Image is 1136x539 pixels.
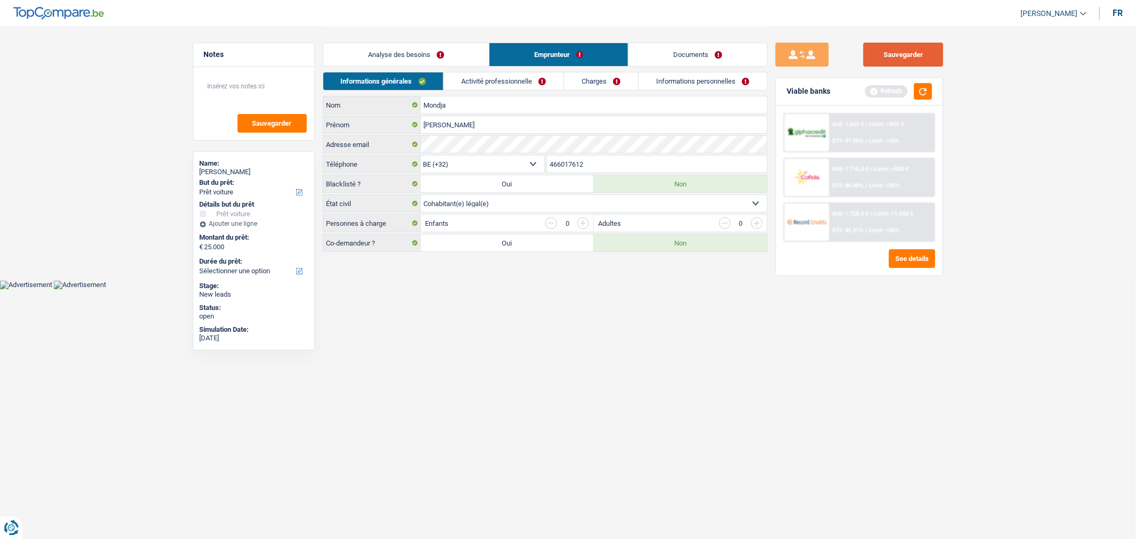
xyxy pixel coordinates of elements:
[200,290,308,299] div: New leads
[594,234,767,251] label: Non
[869,121,904,128] span: Limit: >850 €
[865,121,868,128] span: /
[547,156,767,173] input: 401020304
[1012,5,1086,22] a: [PERSON_NAME]
[874,210,913,217] span: Limit: >1.033 €
[323,96,421,113] label: Nom
[832,166,869,173] span: NAI: 1 710,4 €
[421,234,594,251] label: Oui
[562,220,572,227] div: 0
[323,156,421,173] label: Téléphone
[787,212,827,232] img: Record Credits
[869,182,900,189] span: Limit: <50%
[200,312,308,321] div: open
[323,136,421,153] label: Adresse email
[323,234,421,251] label: Co-demandeur ?
[13,7,104,20] img: TopCompare Logo
[323,43,489,66] a: Analyse des besoins
[832,121,864,128] span: NAI: 1 652 €
[200,159,308,168] div: Name:
[204,50,304,59] h5: Notes
[564,72,638,90] a: Charges
[870,166,872,173] span: /
[323,195,421,212] label: État civil
[628,43,767,66] a: Documents
[736,220,746,227] div: 0
[863,43,943,67] button: Sauvegarder
[787,167,827,187] img: Cofidis
[200,168,308,176] div: [PERSON_NAME]
[200,233,306,242] label: Montant du prêt:
[200,243,203,251] span: €
[200,334,308,342] div: [DATE]
[200,200,308,209] div: Détails but du prêt
[200,257,306,266] label: Durée du prêt:
[200,325,308,334] div: Simulation Date:
[869,227,900,234] span: Limit: <65%
[787,87,830,96] div: Viable banks
[200,304,308,312] div: Status:
[865,227,867,234] span: /
[252,120,292,127] span: Sauvegarder
[1113,8,1123,18] div: fr
[425,220,448,227] label: Enfants
[444,72,563,90] a: Activité professionnelle
[865,85,908,97] div: Refresh
[200,220,308,227] div: Ajouter une ligne
[598,220,621,227] label: Adultes
[238,114,307,133] button: Sauvegarder
[200,178,306,187] label: But du prêt:
[200,282,308,290] div: Stage:
[787,127,827,139] img: AlphaCredit
[323,175,421,192] label: Blacklisté ?
[832,182,863,189] span: DTI: 46.88%
[323,72,444,90] a: Informations générales
[594,175,767,192] label: Non
[870,210,872,217] span: /
[639,72,767,90] a: Informations personnelles
[832,137,863,144] span: DTI: 47.56%
[54,281,106,289] img: Advertisement
[874,166,909,173] span: Limit: >800 €
[323,116,421,133] label: Prénom
[489,43,628,66] a: Emprunteur
[323,215,421,232] label: Personnes à charge
[832,210,869,217] span: NAI: 1 728,9 €
[832,227,863,234] span: DTI: 46.31%
[889,249,935,268] button: See details
[865,137,867,144] span: /
[421,175,594,192] label: Oui
[1020,9,1077,18] span: [PERSON_NAME]
[869,137,900,144] span: Limit: <50%
[865,182,867,189] span: /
